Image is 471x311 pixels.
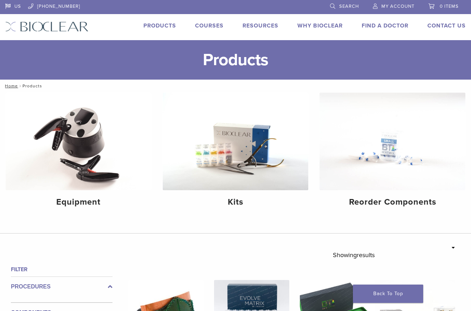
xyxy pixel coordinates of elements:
a: Courses [195,22,224,29]
span: Search [339,4,359,9]
a: Equipment [6,93,151,213]
img: Reorder Components [320,93,465,190]
h4: Reorder Components [325,196,460,209]
p: Showing results [333,248,375,262]
a: Kits [163,93,309,213]
a: Resources [243,22,278,29]
a: Reorder Components [320,93,465,213]
h4: Filter [11,265,112,274]
a: Why Bioclear [297,22,343,29]
span: My Account [381,4,414,9]
span: 0 items [440,4,459,9]
img: Bioclear [5,21,89,32]
a: Home [3,83,18,88]
label: Procedures [11,282,112,291]
a: Find A Doctor [362,22,408,29]
img: Kits [163,93,309,190]
h4: Equipment [11,196,146,209]
a: Contact Us [427,22,466,29]
img: Equipment [6,93,151,190]
h4: Kits [168,196,303,209]
a: Products [143,22,176,29]
a: Back To Top [353,285,423,303]
span: / [18,84,22,88]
